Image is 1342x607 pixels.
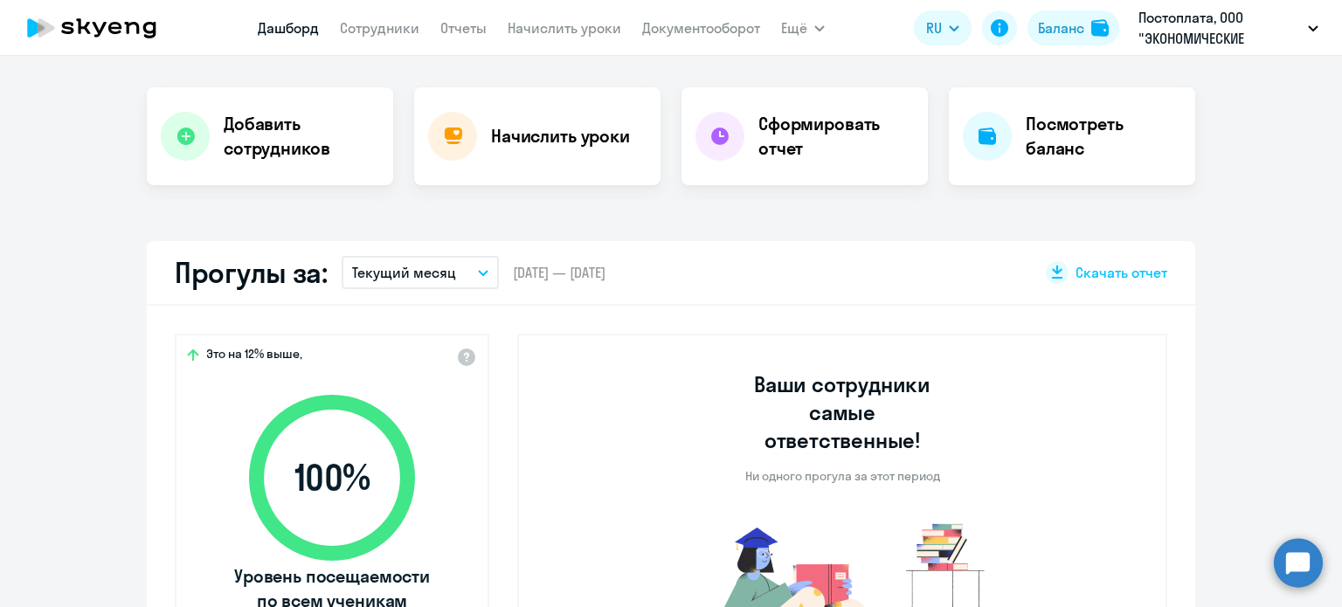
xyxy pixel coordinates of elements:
p: Текущий месяц [352,262,456,283]
a: Дашборд [258,19,319,37]
p: Постоплата, ООО "ЭКОНОМИЧЕСКИЕ ЭЛЕКТРОРЕШЕНИЯ" [1138,7,1301,49]
img: balance [1091,19,1109,37]
p: Ни одного прогула за этот период [745,468,940,484]
button: RU [914,10,972,45]
h4: Добавить сотрудников [224,112,379,161]
a: Отчеты [440,19,487,37]
button: Текущий месяц [342,256,499,289]
span: [DATE] — [DATE] [513,263,605,282]
h2: Прогулы за: [175,255,328,290]
button: Постоплата, ООО "ЭКОНОМИЧЕСКИЕ ЭЛЕКТРОРЕШЕНИЯ" [1130,7,1327,49]
h4: Сформировать отчет [758,112,914,161]
a: Документооборот [642,19,760,37]
span: 100 % [232,457,432,499]
button: Балансbalance [1027,10,1119,45]
h3: Ваши сотрудники самые ответственные! [730,370,955,454]
span: Ещё [781,17,807,38]
button: Ещё [781,10,825,45]
a: Сотрудники [340,19,419,37]
h4: Посмотреть баланс [1026,112,1181,161]
span: RU [926,17,942,38]
span: Это на 12% выше, [206,346,302,367]
h4: Начислить уроки [491,124,630,148]
div: Баланс [1038,17,1084,38]
a: Начислить уроки [508,19,621,37]
span: Скачать отчет [1076,263,1167,282]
